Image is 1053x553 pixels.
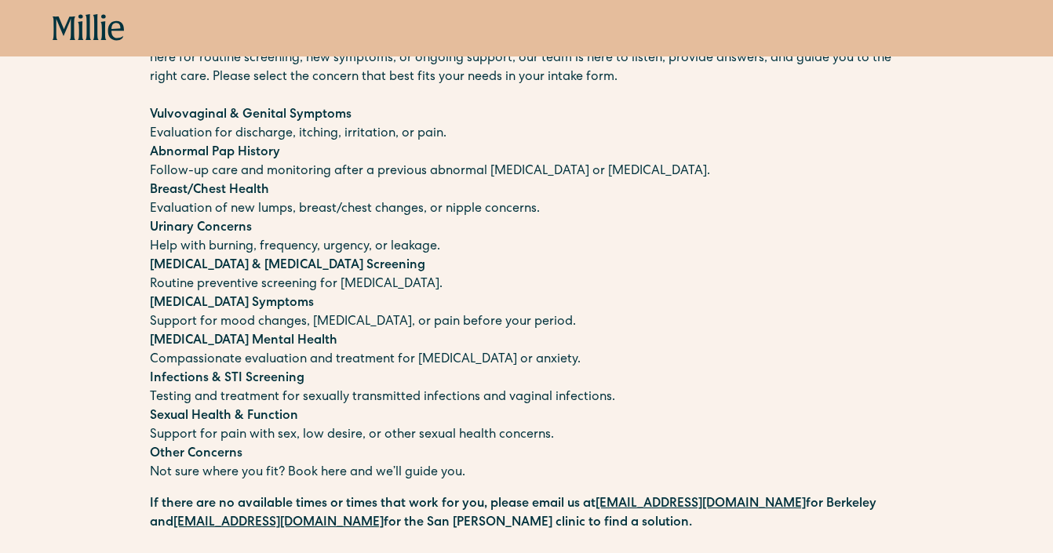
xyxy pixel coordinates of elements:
[150,373,304,385] strong: Infections & STI Screening
[384,517,692,529] strong: for the San [PERSON_NAME] clinic to find a solution.
[150,410,298,423] strong: Sexual Health & Function
[150,256,903,294] p: Routine preventive screening for [MEDICAL_DATA].
[150,297,314,310] strong: [MEDICAL_DATA] Symptoms
[150,222,252,235] strong: Urinary Concerns
[150,498,596,511] strong: If there are no available times or times that work for you, please email us at
[150,369,903,407] p: Testing and treatment for sexually transmitted infections and vaginal infections.
[596,498,806,511] a: [EMAIL_ADDRESS][DOMAIN_NAME]
[150,219,903,256] p: Help with burning, frequency, urgency, or leakage.
[150,144,903,181] p: Follow-up care and monitoring after a previous abnormal [MEDICAL_DATA] or [MEDICAL_DATA].
[150,147,280,159] strong: Abnormal Pap History
[173,517,384,529] a: [EMAIL_ADDRESS][DOMAIN_NAME]
[150,260,425,272] strong: [MEDICAL_DATA] & [MEDICAL_DATA] Screening
[150,335,337,347] strong: [MEDICAL_DATA] Mental Health
[150,448,242,460] strong: Other Concerns
[150,407,903,445] p: Support for pain with sex, low desire, or other sexual health concerns.
[150,31,903,87] p: We offer compassionate, expert care for a wide range of gynecologic, reproductive, and sexual hea...
[150,294,903,332] p: Support for mood changes, [MEDICAL_DATA], or pain before your period.
[150,106,903,144] p: Evaluation for discharge, itching, irritation, or pain.
[150,109,352,122] strong: Vulvovaginal & Genital Symptoms
[150,184,269,197] strong: Breast/Chest Health
[150,181,903,219] p: Evaluation of new lumps, breast/chest changes, or nipple concerns.
[150,87,903,106] p: ‍
[150,332,903,369] p: Compassionate evaluation and treatment for [MEDICAL_DATA] or anxiety.
[150,445,903,482] p: Not sure where you fit? Book here and we’ll guide you.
